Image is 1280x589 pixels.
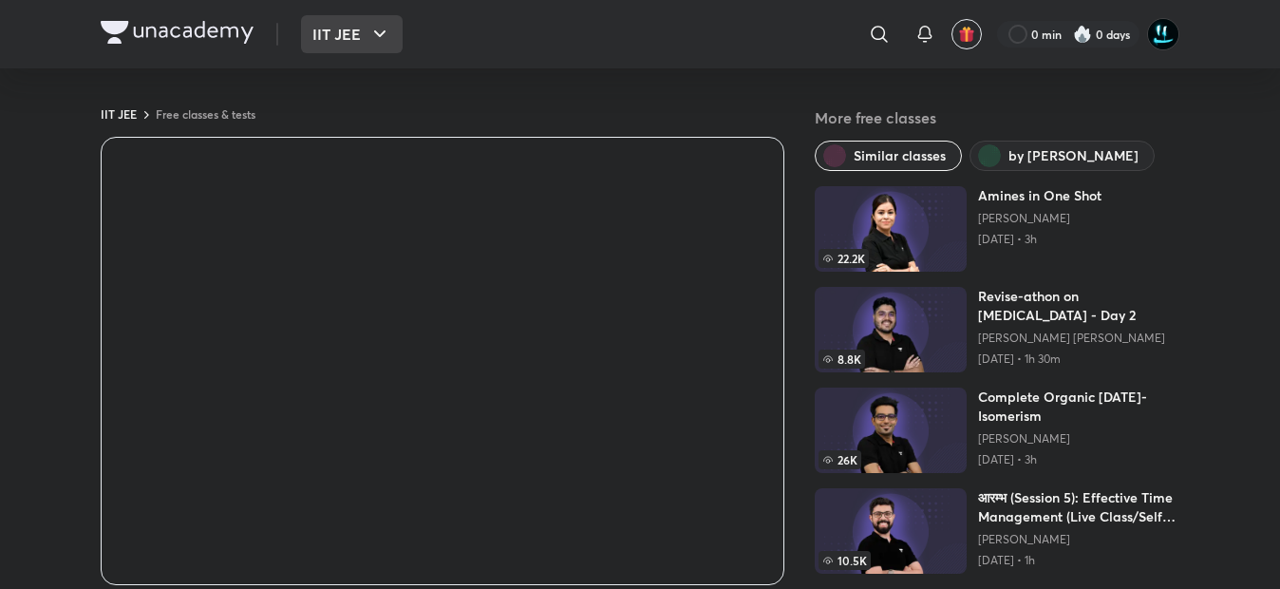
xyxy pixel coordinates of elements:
a: IIT JEE [101,106,137,122]
span: 8.8K [819,350,865,369]
span: by Sakshi Ganotra [1008,146,1139,165]
button: by Sakshi Ganotra [969,141,1155,171]
img: avatar [958,26,975,43]
h6: Complete Organic [DATE]-Isomerism [978,388,1179,426]
img: Aanshi Singh [1147,18,1179,50]
iframe: Class [102,138,783,584]
button: Similar classes [815,141,962,171]
h5: More free classes [815,106,1179,129]
span: Similar classes [854,146,946,165]
h6: Amines in One Shot [978,186,1101,205]
p: [DATE] • 3h [978,452,1179,467]
h6: Revise-athon on [MEDICAL_DATA] - Day 2 [978,287,1179,325]
a: Company Logo [101,21,254,48]
p: [DATE] • 1h [978,553,1179,568]
button: IIT JEE [301,15,403,53]
a: [PERSON_NAME] [978,431,1179,446]
p: [DATE] • 3h [978,232,1101,247]
span: 26K [819,450,861,469]
button: avatar [951,19,982,49]
img: Company Logo [101,21,254,44]
a: [PERSON_NAME] [978,532,1179,547]
a: [PERSON_NAME] [PERSON_NAME] [978,331,1179,346]
span: 10.5K [819,551,871,570]
span: 22.2K [819,249,869,268]
h6: आरम्भ (Session 5): Effective Time Management (Live Class/Self Study) [978,488,1179,526]
p: [DATE] • 1h 30m [978,351,1179,367]
img: streak [1073,25,1092,44]
a: Free classes & tests [156,106,255,122]
a: [PERSON_NAME] [978,211,1101,226]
